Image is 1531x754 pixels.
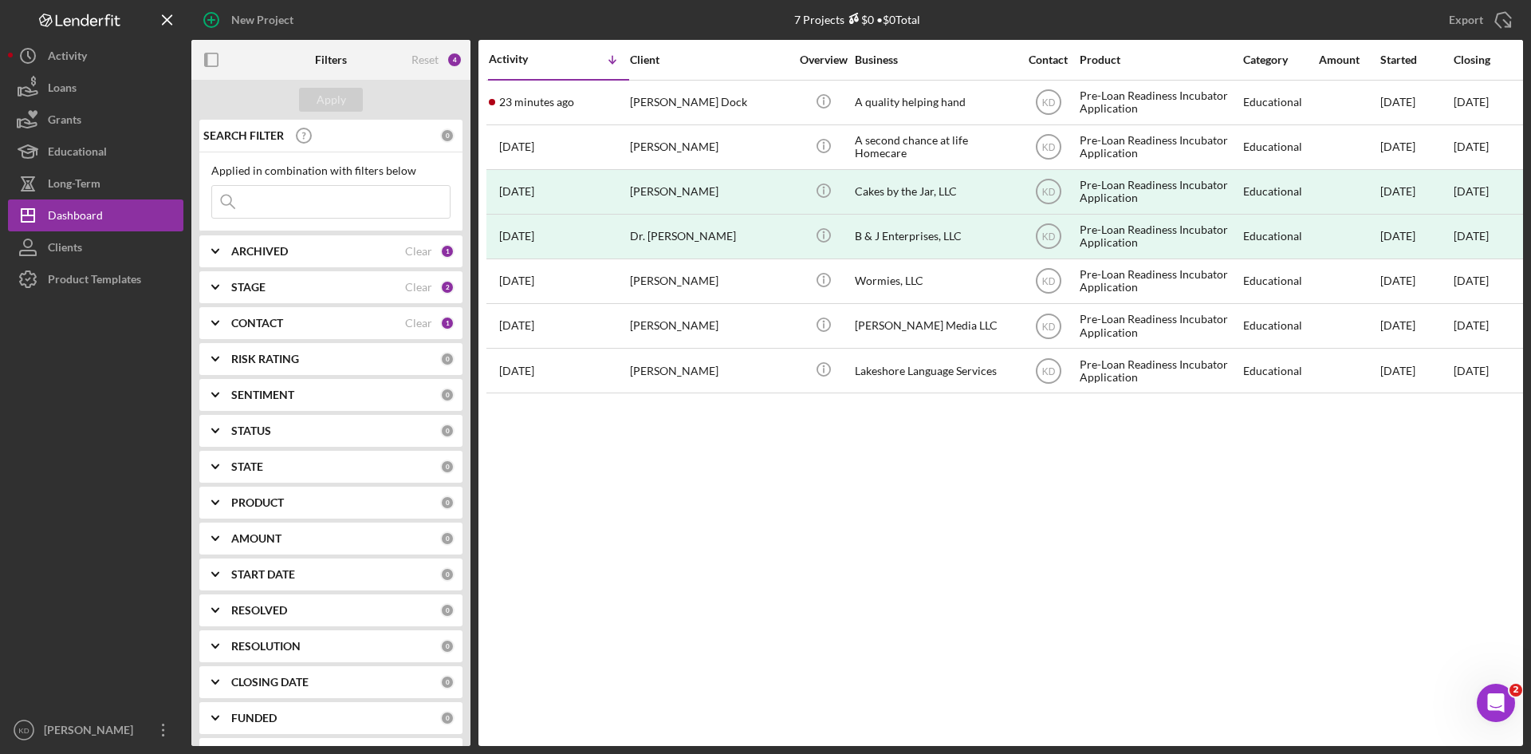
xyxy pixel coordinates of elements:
div: Reset [411,53,439,66]
div: [PERSON_NAME] Dock [630,81,789,124]
div: 1 [440,316,455,330]
div: [PERSON_NAME] Media LLC [855,305,1014,347]
div: 4 [447,52,462,68]
div: Pre-Loan Readiness Incubator Application [1080,81,1239,124]
b: STATE [231,460,263,473]
div: Educational [1243,349,1317,392]
div: [PERSON_NAME] [630,171,789,213]
time: [DATE] [1454,274,1489,287]
b: CONTACT [231,317,283,330]
div: 0 [440,567,455,582]
button: Activity [8,40,183,72]
button: Long-Term [8,168,183,199]
time: [DATE] [1454,318,1489,332]
div: Activity [489,53,559,65]
button: Loans [8,72,183,104]
button: Export [1433,4,1523,36]
div: Pre-Loan Readiness Incubator Application [1080,349,1239,392]
b: Filters [315,53,347,66]
div: Cakes by the Jar, LLC [855,171,1014,213]
time: 2025-09-24 17:42 [499,319,534,332]
div: A second chance at life Homecare [855,126,1014,168]
div: [PERSON_NAME] [40,714,144,750]
text: KD [1041,321,1055,332]
div: 0 [440,495,455,510]
b: RESOLVED [231,604,287,617]
button: Clients [8,231,183,263]
text: KD [1041,187,1055,198]
time: 2025-08-16 03:52 [499,365,534,377]
div: Long-Term [48,168,100,203]
b: STAGE [231,281,266,294]
div: [PERSON_NAME] [630,260,789,302]
div: [DATE] [1380,349,1452,392]
div: Lakeshore Language Services [855,349,1014,392]
div: Pre-Loan Readiness Incubator Application [1080,260,1239,302]
div: Educational [1243,260,1317,302]
b: RISK RATING [231,353,299,365]
time: 2025-10-03 14:55 [499,185,534,198]
span: 2 [1509,684,1522,697]
b: SEARCH FILTER [203,129,284,142]
div: [PERSON_NAME] [630,126,789,168]
div: [DATE] [1380,81,1452,124]
a: Grants [8,104,183,136]
text: KD [1041,231,1055,243]
time: 2025-10-03 14:05 [499,230,534,243]
b: CLOSING DATE [231,676,309,689]
button: New Project [191,4,309,36]
button: Product Templates [8,263,183,295]
div: Client [630,53,789,66]
div: 0 [440,388,455,402]
div: [DATE] [1380,126,1452,168]
button: KD[PERSON_NAME] [8,714,183,746]
div: Educational [1243,305,1317,347]
div: Applied in combination with filters below [211,164,451,177]
div: [PERSON_NAME] [630,305,789,347]
div: $0 [844,13,874,26]
div: [PERSON_NAME] [630,349,789,392]
time: 2025-09-29 16:58 [499,274,534,287]
b: RESOLUTION [231,640,301,653]
button: Apply [299,88,363,112]
iframe: Intercom live chat [1477,684,1515,722]
div: [DATE] [1380,171,1452,213]
b: ARCHIVED [231,245,288,258]
div: Educational [1243,126,1317,168]
div: 2 [440,280,455,294]
div: Grants [48,104,81,140]
div: [DATE] [1380,260,1452,302]
div: 0 [440,128,455,143]
time: [DATE] [1454,184,1489,198]
div: 0 [440,603,455,618]
div: Wormies, LLC [855,260,1014,302]
div: 1 [440,244,455,259]
div: Export [1449,4,1483,36]
button: Educational [8,136,183,168]
div: Activity [48,40,87,76]
time: 2025-10-06 18:16 [499,96,574,109]
text: KD [1041,276,1055,287]
div: Contact [1018,53,1078,66]
div: Product Templates [48,263,141,299]
b: PRODUCT [231,496,284,509]
div: [DATE] [1380,215,1452,258]
div: Category [1243,53,1317,66]
div: Pre-Loan Readiness Incubator Application [1080,215,1239,258]
time: 2025-10-03 19:42 [499,140,534,153]
div: Dr. [PERSON_NAME] [630,215,789,258]
div: 0 [440,711,455,725]
div: Pre-Loan Readiness Incubator Application [1080,126,1239,168]
button: Dashboard [8,199,183,231]
b: AMOUNT [231,532,281,545]
div: Amount [1319,53,1379,66]
div: Dashboard [48,199,103,235]
div: Educational [1243,81,1317,124]
div: Started [1380,53,1452,66]
div: Clear [405,245,432,258]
